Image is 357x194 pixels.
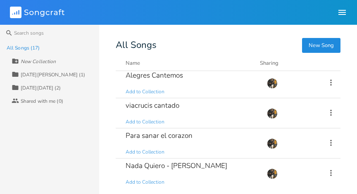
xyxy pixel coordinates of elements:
[21,59,56,64] div: New Collection
[126,72,183,79] div: Alegres Cantemos
[260,59,309,67] div: Sharing
[126,102,179,109] div: viacrucis cantado
[302,38,340,53] button: New Song
[267,138,278,149] img: Yony Arley Briñez Valderrama
[126,179,164,186] span: Add to Collection
[126,149,164,156] span: Add to Collection
[126,118,164,125] span: Add to Collection
[126,162,227,169] div: Nada Quiero - [PERSON_NAME]
[267,168,278,179] img: Yony Arley Briñez Valderrama
[21,99,63,104] div: Shared with me (0)
[21,85,61,90] div: [DATE][DATE] (2)
[267,78,278,89] img: Yony Arley Briñez Valderrama
[126,59,250,67] button: Name
[21,72,85,77] div: [DATE][PERSON_NAME] (1)
[267,108,278,119] img: Yony Arley Briñez Valderrama
[126,88,164,95] span: Add to Collection
[7,45,40,50] div: All Songs (17)
[116,41,340,49] div: All Songs
[126,132,193,139] div: Para sanar el corazon
[126,59,140,67] div: Name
